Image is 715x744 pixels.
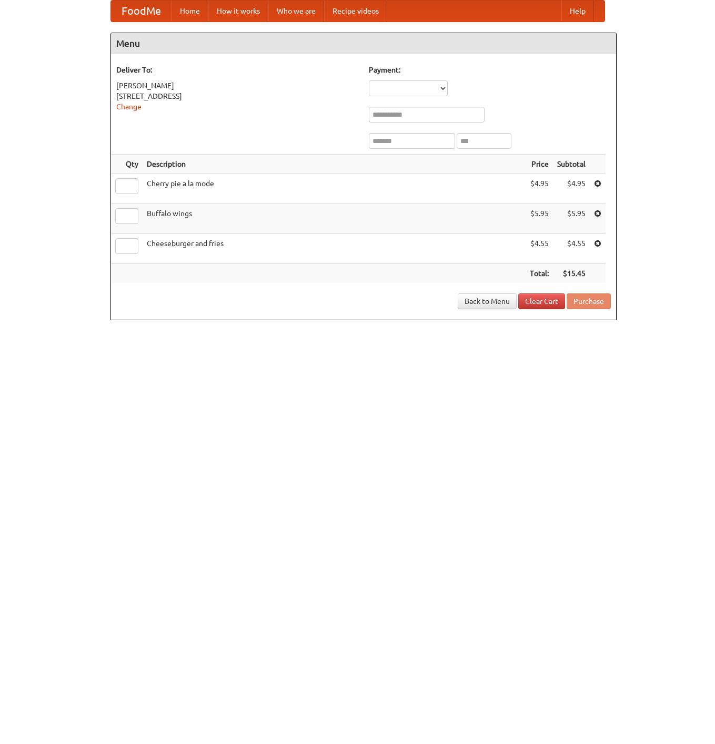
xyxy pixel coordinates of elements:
a: How it works [208,1,268,22]
h4: Menu [111,33,616,54]
a: Clear Cart [518,293,565,309]
td: $5.95 [553,204,590,234]
td: $4.95 [526,174,553,204]
h5: Deliver To: [116,65,358,75]
th: Description [143,155,526,174]
td: Buffalo wings [143,204,526,234]
a: Help [561,1,594,22]
th: Subtotal [553,155,590,174]
td: $4.55 [526,234,553,264]
td: Cheeseburger and fries [143,234,526,264]
th: Price [526,155,553,174]
button: Purchase [567,293,611,309]
div: [STREET_ADDRESS] [116,91,358,101]
div: [PERSON_NAME] [116,80,358,91]
a: Who we are [268,1,324,22]
a: Recipe videos [324,1,387,22]
td: $4.55 [553,234,590,264]
h5: Payment: [369,65,611,75]
a: Back to Menu [458,293,517,309]
td: $4.95 [553,174,590,204]
th: $15.45 [553,264,590,283]
th: Total: [526,264,553,283]
th: Qty [111,155,143,174]
td: $5.95 [526,204,553,234]
a: Home [172,1,208,22]
a: FoodMe [111,1,172,22]
td: Cherry pie a la mode [143,174,526,204]
a: Change [116,103,142,111]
